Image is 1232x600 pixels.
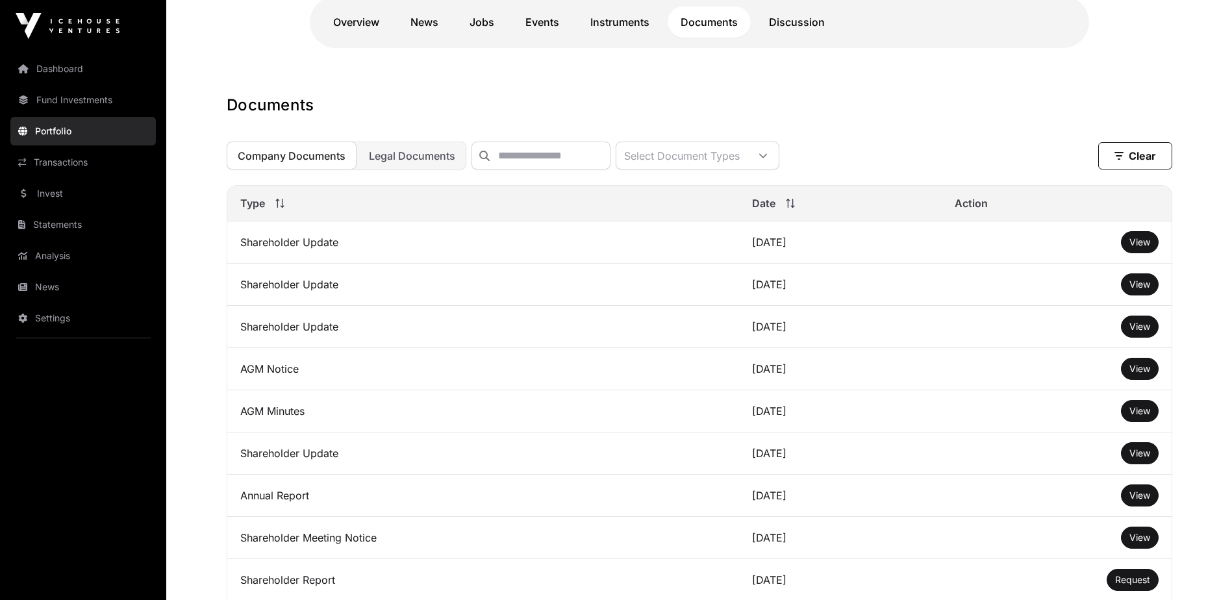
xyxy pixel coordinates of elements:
[1129,490,1150,501] span: View
[10,55,156,83] a: Dashboard
[739,264,942,306] td: [DATE]
[10,242,156,270] a: Analysis
[1121,316,1159,338] button: View
[739,475,942,517] td: [DATE]
[238,149,346,162] span: Company Documents
[1129,531,1150,544] a: View
[756,6,838,38] a: Discussion
[227,264,740,306] td: Shareholder Update
[227,306,740,348] td: Shareholder Update
[1098,142,1172,169] button: Clear
[227,432,740,475] td: Shareholder Update
[1129,362,1150,375] a: View
[16,13,119,39] img: Icehouse Ventures Logo
[227,517,740,559] td: Shareholder Meeting Notice
[1115,574,1150,585] span: Request
[1115,573,1150,586] a: Request
[752,195,775,211] span: Date
[1121,484,1159,506] button: View
[320,6,1079,38] nav: Tabs
[955,195,988,211] span: Action
[668,6,751,38] a: Documents
[10,117,156,145] a: Portfolio
[227,95,1172,116] h1: Documents
[1121,400,1159,422] button: View
[1129,236,1150,247] span: View
[1129,532,1150,543] span: View
[1107,569,1159,591] button: Request
[1121,527,1159,549] button: View
[739,517,942,559] td: [DATE]
[227,390,740,432] td: AGM Minutes
[227,221,740,264] td: Shareholder Update
[10,273,156,301] a: News
[227,348,740,390] td: AGM Notice
[10,148,156,177] a: Transactions
[1129,489,1150,502] a: View
[739,432,942,475] td: [DATE]
[512,6,572,38] a: Events
[616,142,748,169] div: Select Document Types
[457,6,507,38] a: Jobs
[10,304,156,332] a: Settings
[1129,236,1150,249] a: View
[227,475,740,517] td: Annual Report
[577,6,662,38] a: Instruments
[739,306,942,348] td: [DATE]
[1121,358,1159,380] button: View
[10,179,156,208] a: Invest
[1121,231,1159,253] button: View
[1121,273,1159,295] button: View
[240,195,265,211] span: Type
[358,142,466,169] button: Legal Documents
[1129,279,1150,290] span: View
[10,86,156,114] a: Fund Investments
[739,390,942,432] td: [DATE]
[1129,363,1150,374] span: View
[739,221,942,264] td: [DATE]
[320,6,392,38] a: Overview
[397,6,451,38] a: News
[1121,442,1159,464] button: View
[10,210,156,239] a: Statements
[369,149,455,162] span: Legal Documents
[1129,405,1150,418] a: View
[1129,321,1150,332] span: View
[1129,405,1150,416] span: View
[1129,320,1150,333] a: View
[1129,447,1150,458] span: View
[1167,538,1232,600] iframe: Chat Widget
[227,142,357,169] button: Company Documents
[1129,447,1150,460] a: View
[1129,278,1150,291] a: View
[739,348,942,390] td: [DATE]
